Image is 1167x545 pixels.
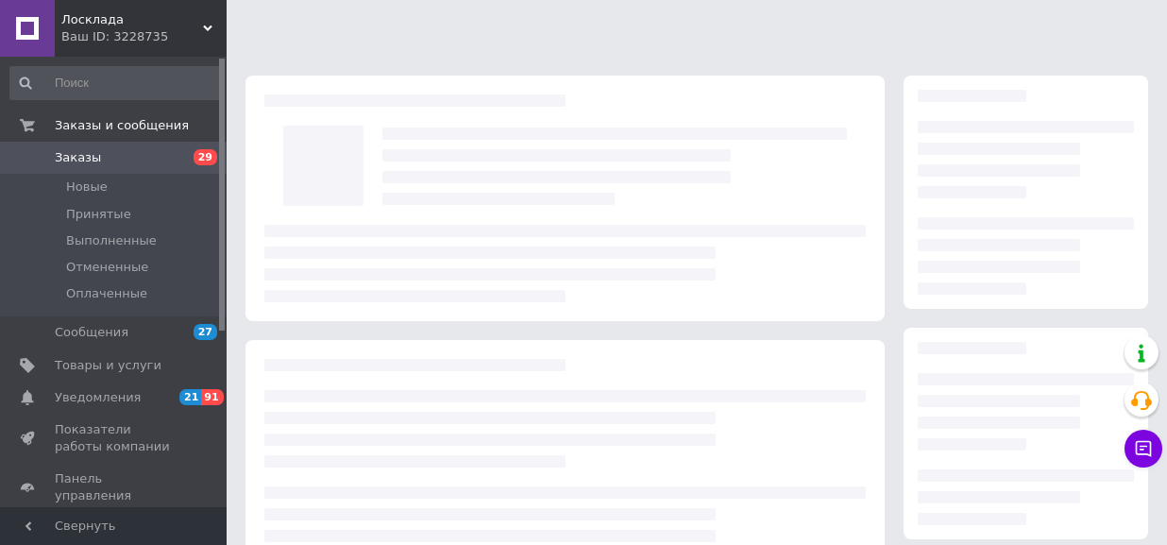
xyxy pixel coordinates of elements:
span: Новые [66,179,108,196]
span: Лосклада [61,11,203,28]
span: Товары и услуги [55,357,161,374]
span: Оплаченные [66,285,147,302]
span: Уведомления [55,389,141,406]
span: 21 [179,389,201,405]
div: Ваш ID: 3228735 [61,28,227,45]
span: Отмененные [66,259,148,276]
span: 91 [201,389,223,405]
span: Панель управления [55,470,175,504]
span: 29 [194,149,217,165]
span: Заказы [55,149,101,166]
span: 27 [194,324,217,340]
button: Чат с покупателем [1125,430,1162,468]
span: Принятые [66,206,131,223]
span: Заказы и сообщения [55,117,189,134]
span: Сообщения [55,324,128,341]
span: Показатели работы компании [55,421,175,455]
span: Выполненные [66,232,157,249]
input: Поиск [9,66,223,100]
